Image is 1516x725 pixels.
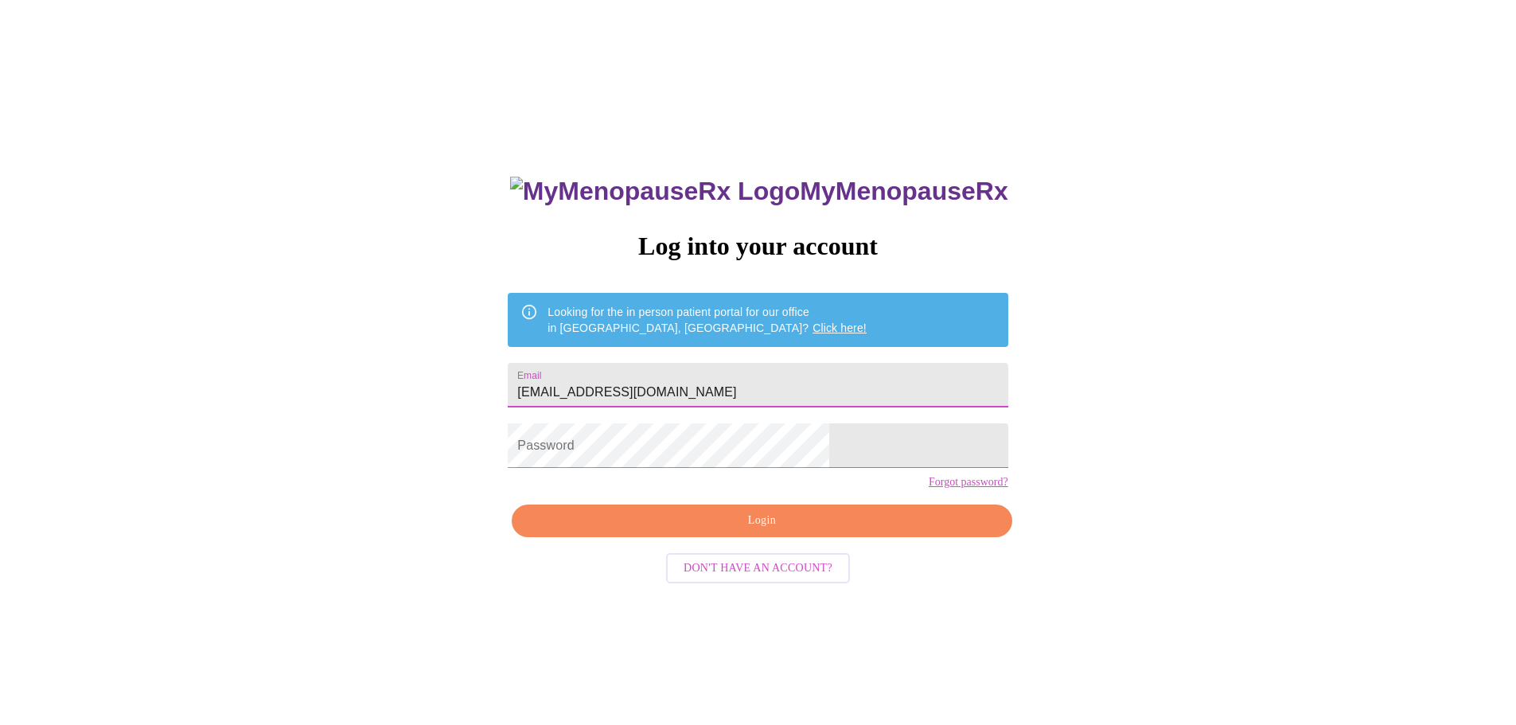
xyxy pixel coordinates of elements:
[508,232,1007,261] h3: Log into your account
[929,476,1008,489] a: Forgot password?
[510,177,1008,206] h3: MyMenopauseRx
[548,298,867,342] div: Looking for the in person patient portal for our office in [GEOGRAPHIC_DATA], [GEOGRAPHIC_DATA]?
[512,505,1011,537] button: Login
[530,511,993,531] span: Login
[684,559,832,579] span: Don't have an account?
[666,553,850,584] button: Don't have an account?
[813,322,867,334] a: Click here!
[662,560,854,574] a: Don't have an account?
[510,177,800,206] img: MyMenopauseRx Logo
